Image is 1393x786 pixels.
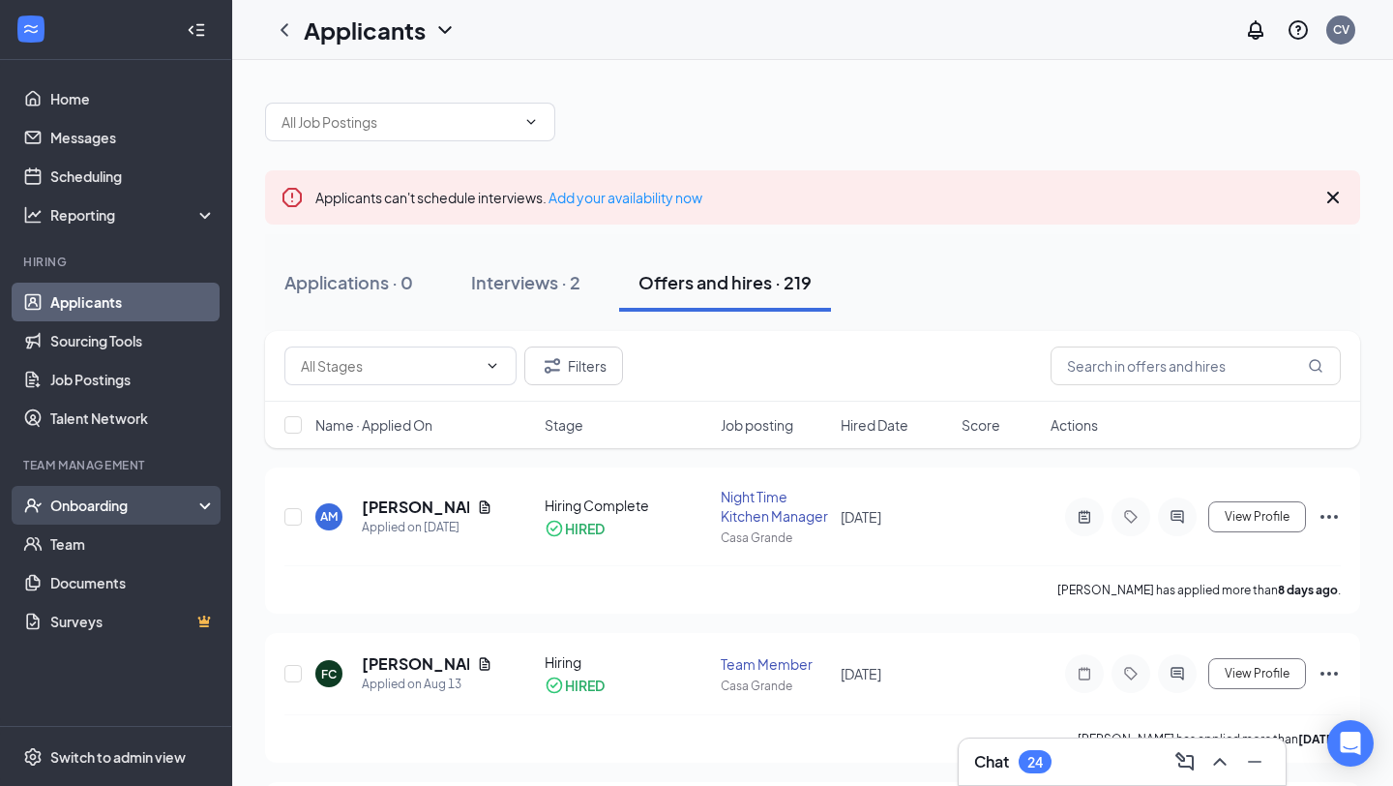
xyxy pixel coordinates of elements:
[50,205,217,225] div: Reporting
[281,186,304,209] svg: Error
[523,114,539,130] svg: ChevronDown
[1318,662,1341,685] svg: Ellipses
[1225,510,1289,524] span: View Profile
[485,358,500,374] svg: ChevronDown
[1327,720,1374,767] div: Open Intercom Messenger
[50,360,216,399] a: Job Postings
[315,189,702,206] span: Applicants can't schedule interviews.
[548,189,702,206] a: Add your availability now
[1051,415,1098,435] span: Actions
[50,747,186,767] div: Switch to admin view
[1225,667,1289,680] span: View Profile
[187,20,206,40] svg: Collapse
[1208,658,1306,689] button: View Profile
[50,399,216,438] a: Talent Network
[1166,509,1189,525] svg: ActiveChat
[471,270,580,294] div: Interviews · 2
[1278,583,1338,597] b: 8 days ago
[477,499,492,515] svg: Document
[301,355,477,377] input: All Stages
[1173,750,1197,773] svg: ComposeMessage
[1027,754,1043,771] div: 24
[541,354,564,378] svg: Filter
[23,205,43,225] svg: Analysis
[721,678,830,694] div: Casa Grande
[545,676,564,695] svg: CheckmarkCircle
[1170,746,1200,777] button: ComposeMessage
[1078,731,1341,747] p: [PERSON_NAME] has applied more than .
[638,270,812,294] div: Offers and hires · 219
[1057,582,1341,598] p: [PERSON_NAME] has applied more than .
[21,19,41,39] svg: WorkstreamLogo
[1243,750,1266,773] svg: Minimize
[1204,746,1235,777] button: ChevronUp
[1051,347,1341,385] input: Search in offers and hires
[1244,18,1267,42] svg: Notifications
[50,321,216,360] a: Sourcing Tools
[23,457,212,473] div: Team Management
[284,270,413,294] div: Applications · 0
[477,656,492,672] svg: Document
[841,508,881,526] span: [DATE]
[545,496,708,515] div: Hiring Complete
[433,18,457,42] svg: ChevronDown
[565,676,605,695] div: HIRED
[1298,732,1338,746] b: [DATE]
[362,518,492,537] div: Applied on [DATE]
[1239,746,1270,777] button: Minimize
[362,653,469,675] h5: [PERSON_NAME]
[50,602,216,641] a: SurveysCrown
[1208,501,1306,532] button: View Profile
[50,118,216,157] a: Messages
[50,525,216,563] a: Team
[545,415,583,435] span: Stage
[1073,666,1096,681] svg: Note
[1318,505,1341,529] svg: Ellipses
[1073,509,1096,525] svg: ActiveNote
[524,347,623,385] button: Filter Filters
[721,654,830,674] div: Team Member
[23,496,43,515] svg: UserCheck
[1321,186,1345,209] svg: Cross
[50,79,216,118] a: Home
[23,254,212,270] div: Hiring
[273,18,296,42] svg: ChevronLeft
[282,111,516,133] input: All Job Postings
[1333,21,1349,38] div: CV
[50,283,216,321] a: Applicants
[315,415,432,435] span: Name · Applied On
[721,529,830,546] div: Casa Grande
[362,675,492,694] div: Applied on Aug 13
[362,497,469,518] h5: [PERSON_NAME]
[565,519,605,538] div: HIRED
[50,157,216,196] a: Scheduling
[1287,18,1310,42] svg: QuestionInfo
[841,415,908,435] span: Hired Date
[1119,509,1142,525] svg: Tag
[23,747,43,767] svg: Settings
[974,751,1009,772] h3: Chat
[50,496,199,515] div: Onboarding
[320,508,338,525] div: AM
[304,14,426,46] h1: Applicants
[962,415,1000,435] span: Score
[545,519,564,538] svg: CheckmarkCircle
[1166,666,1189,681] svg: ActiveChat
[841,665,881,682] span: [DATE]
[1308,358,1323,374] svg: MagnifyingGlass
[721,487,830,526] div: Night Time Kitchen Manager
[321,666,337,682] div: FC
[1208,750,1231,773] svg: ChevronUp
[721,415,793,435] span: Job posting
[1119,666,1142,681] svg: Tag
[545,652,708,672] div: Hiring
[50,563,216,602] a: Documents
